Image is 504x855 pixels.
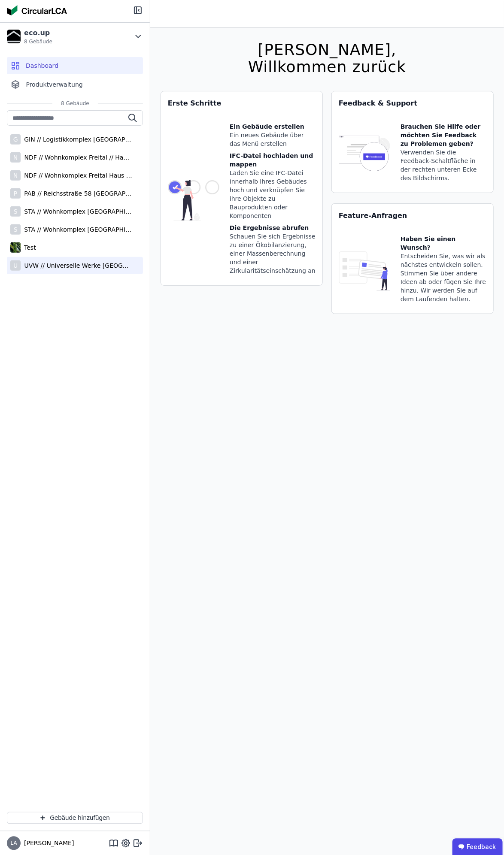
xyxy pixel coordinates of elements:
div: STA // Wohnkomplex [GEOGRAPHIC_DATA] [21,207,132,216]
div: Entscheiden Sie, was wir als nächstes entwickeln sollen. Stimmen Sie über andere Ideen ab oder fü... [401,252,486,303]
img: Test [10,241,21,254]
div: NDF // Wohnkomplex Freital Haus B2 [21,171,132,180]
div: Laden Sie eine IFC-Datei innerhalb Ihres Gebäudes hoch und verknüpfen Sie ihre Objekte zu Bauprod... [230,169,316,220]
img: Concular [7,5,67,15]
button: Gebäude hinzufügen [7,812,143,824]
div: Haben Sie einen Wunsch? [401,235,486,252]
div: Test [21,243,36,252]
div: S [10,206,21,217]
div: Feedback & Support [332,91,493,115]
img: feature_request_tile-UiXE1qGU.svg [339,235,390,307]
div: Brauchen Sie Hilfe oder möchten Sie Feedback zu Problemen geben? [401,122,486,148]
div: GIN // Logistikkomplex [GEOGRAPHIC_DATA] [21,135,132,144]
span: Dashboard [26,61,58,70]
div: P [10,188,21,199]
span: 8 Gebäude [24,38,52,45]
img: eco.up [7,30,21,43]
div: NDF // Wohnkomplex Freital // Haus B1 [21,153,132,162]
div: G [10,134,21,145]
div: eco.up [24,28,52,38]
span: [PERSON_NAME] [21,839,74,848]
div: Die Ergebnisse abrufen [230,224,316,232]
div: IFC-Datei hochladen und mappen [230,151,316,169]
div: N [10,152,21,163]
div: PAB // Reichsstraße 58 [GEOGRAPHIC_DATA] [21,189,132,198]
div: STA // Wohnkomplex [GEOGRAPHIC_DATA] [21,225,132,234]
div: Willkommen zurück [248,58,406,76]
div: [PERSON_NAME], [248,41,406,58]
div: Verwenden Sie die Feedback-Schaltfläche in der rechten unteren Ecke des Bildschirms. [401,148,486,182]
img: feedback-icon-HCTs5lye.svg [339,122,390,186]
div: Ein neues Gebäude über das Menü erstellen [230,131,316,148]
img: getting_started_tile-DrF_GRSv.svg [168,122,219,278]
div: Schauen Sie sich Ergebnisse zu einer Ökobilanzierung, einer Massenberechnung und einer Zirkularit... [230,232,316,275]
span: LA [10,841,17,846]
div: UVW // Universelle Werke [GEOGRAPHIC_DATA] [21,261,132,270]
div: Feature-Anfragen [332,204,493,228]
span: Produktverwaltung [26,80,82,89]
div: S [10,224,21,235]
div: U [10,260,21,271]
div: Erste Schritte [161,91,322,115]
div: Ein Gebäude erstellen [230,122,316,131]
div: N [10,170,21,181]
span: 8 Gebäude [52,100,98,107]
